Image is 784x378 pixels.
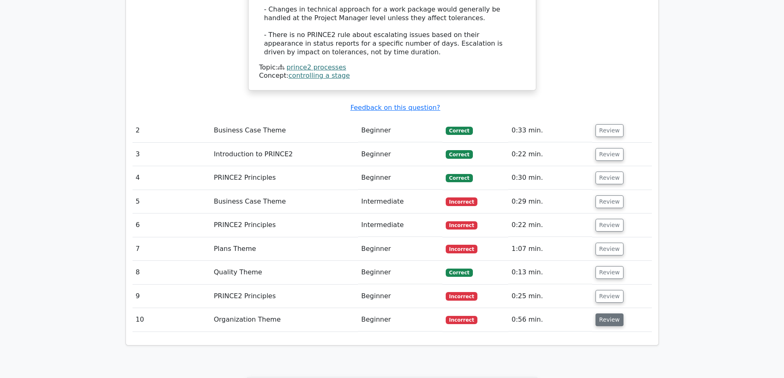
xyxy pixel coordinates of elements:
td: 0:13 min. [508,261,592,284]
td: Plans Theme [210,237,358,261]
td: 5 [133,190,211,213]
td: Beginner [358,119,442,142]
span: Correct [446,174,472,182]
td: PRINCE2 Principles [210,285,358,308]
td: 9 [133,285,211,308]
span: Correct [446,150,472,158]
td: Intermediate [358,213,442,237]
td: PRINCE2 Principles [210,166,358,190]
td: Beginner [358,285,442,308]
td: 7 [133,237,211,261]
div: Concept: [259,72,525,80]
button: Review [596,290,623,303]
td: Organization Theme [210,308,358,332]
span: Incorrect [446,221,477,230]
span: Correct [446,269,472,277]
div: Topic: [259,63,525,72]
td: 6 [133,213,211,237]
button: Review [596,148,623,161]
td: 0:33 min. [508,119,592,142]
td: 4 [133,166,211,190]
button: Review [596,172,623,184]
span: Incorrect [446,292,477,300]
td: Beginner [358,237,442,261]
td: Beginner [358,143,442,166]
td: Business Case Theme [210,190,358,213]
td: 0:22 min. [508,213,592,237]
button: Review [596,219,623,232]
td: 3 [133,143,211,166]
td: PRINCE2 Principles [210,213,358,237]
span: Incorrect [446,245,477,253]
td: 0:30 min. [508,166,592,190]
td: Beginner [358,308,442,332]
td: 0:29 min. [508,190,592,213]
button: Review [596,266,623,279]
td: 8 [133,261,211,284]
td: Introduction to PRINCE2 [210,143,358,166]
td: Quality Theme [210,261,358,284]
button: Review [596,243,623,255]
td: 0:25 min. [508,285,592,308]
td: Beginner [358,261,442,284]
td: Intermediate [358,190,442,213]
td: 10 [133,308,211,332]
a: Feedback on this question? [350,104,440,111]
td: 0:22 min. [508,143,592,166]
span: Incorrect [446,197,477,206]
td: Business Case Theme [210,119,358,142]
button: Review [596,124,623,137]
a: prince2 processes [286,63,346,71]
td: 2 [133,119,211,142]
td: 0:56 min. [508,308,592,332]
a: controlling a stage [288,72,350,79]
td: Beginner [358,166,442,190]
span: Incorrect [446,316,477,324]
button: Review [596,195,623,208]
span: Correct [446,127,472,135]
button: Review [596,313,623,326]
td: 1:07 min. [508,237,592,261]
